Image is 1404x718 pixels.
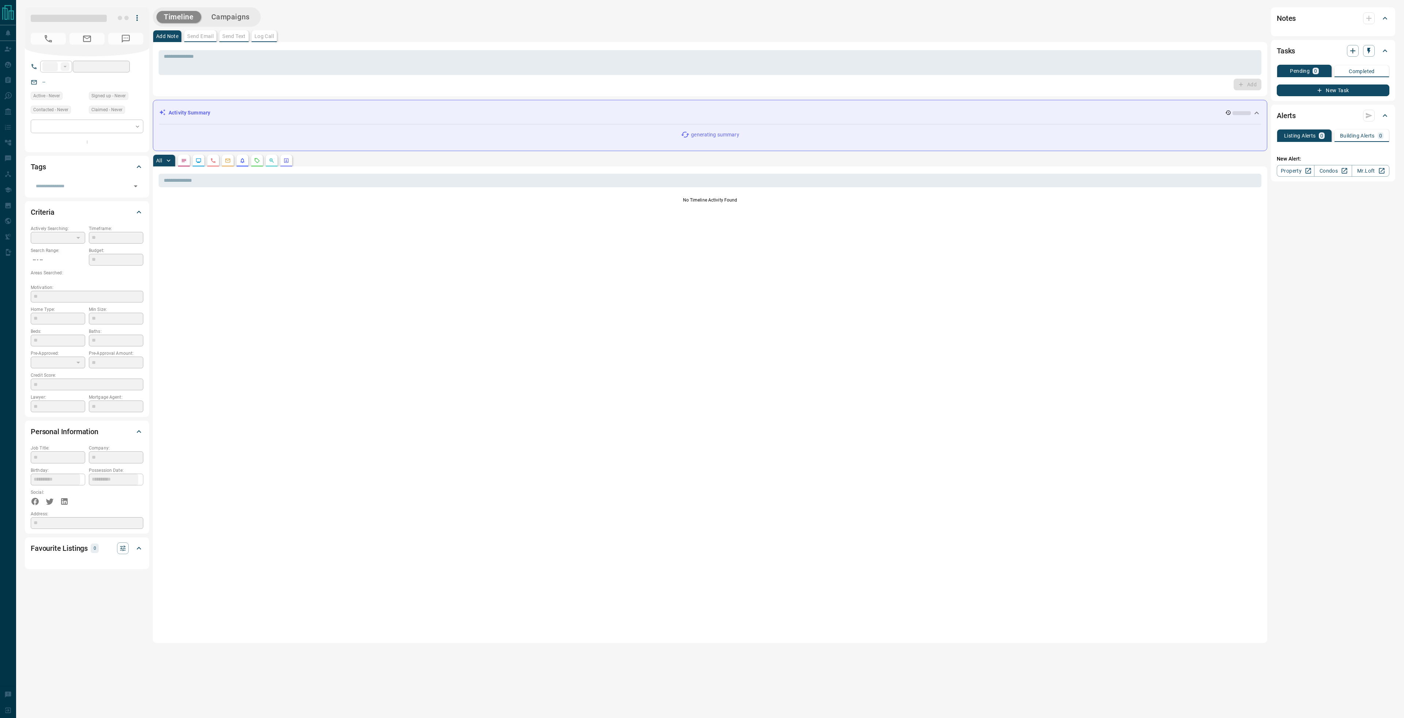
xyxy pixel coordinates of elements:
[31,511,143,517] p: Address:
[31,306,85,313] p: Home Type:
[31,467,85,474] p: Birthday:
[89,350,143,357] p: Pre-Approval Amount:
[33,106,68,113] span: Contacted - Never
[1340,133,1375,138] p: Building Alerts
[31,542,88,554] h2: Favourite Listings
[159,197,1261,203] p: No Timeline Activity Found
[91,106,122,113] span: Claimed - Never
[204,11,257,23] button: Campaigns
[31,328,85,335] p: Beds:
[196,158,201,163] svg: Lead Browsing Activity
[89,306,143,313] p: Min Size:
[254,158,260,163] svg: Requests
[89,394,143,401] p: Mortgage Agent:
[89,445,143,451] p: Company:
[31,489,85,496] p: Social:
[1320,133,1323,138] p: 0
[69,33,105,45] span: No Email
[1277,10,1389,27] div: Notes
[89,225,143,232] p: Timeframe:
[1277,42,1389,60] div: Tasks
[31,203,143,221] div: Criteria
[42,79,45,85] a: --
[31,270,143,276] p: Areas Searched:
[33,92,60,99] span: Active - Never
[31,540,143,557] div: Favourite Listings0
[239,158,245,163] svg: Listing Alerts
[31,33,66,45] span: No Number
[210,158,216,163] svg: Calls
[31,161,46,173] h2: Tags
[1277,155,1389,163] p: New Alert:
[1277,12,1296,24] h2: Notes
[31,254,85,266] p: -- - --
[31,206,54,218] h2: Criteria
[269,158,275,163] svg: Opportunities
[31,423,143,440] div: Personal Information
[1277,45,1295,57] h2: Tasks
[89,467,143,474] p: Possession Date:
[31,284,143,291] p: Motivation:
[1277,165,1314,177] a: Property
[159,106,1261,120] div: Activity Summary
[283,158,289,163] svg: Agent Actions
[181,158,187,163] svg: Notes
[1314,68,1317,74] p: 0
[91,92,126,99] span: Signed up - Never
[31,445,85,451] p: Job Title:
[1352,165,1389,177] a: Mr.Loft
[1284,133,1316,138] p: Listing Alerts
[1290,68,1310,74] p: Pending
[691,131,739,139] p: generating summary
[131,181,141,191] button: Open
[31,426,98,437] h2: Personal Information
[156,34,178,39] p: Add Note
[156,158,162,163] p: All
[31,394,85,401] p: Lawyer:
[156,11,201,23] button: Timeline
[89,328,143,335] p: Baths:
[31,158,143,176] div: Tags
[31,350,85,357] p: Pre-Approved:
[108,33,143,45] span: No Number
[1277,110,1296,121] h2: Alerts
[31,372,143,379] p: Credit Score:
[169,109,210,117] p: Activity Summary
[1379,133,1382,138] p: 0
[93,544,97,552] p: 0
[1277,107,1389,124] div: Alerts
[1349,69,1375,74] p: Completed
[89,247,143,254] p: Budget:
[225,158,231,163] svg: Emails
[1277,84,1389,96] button: New Task
[1314,165,1352,177] a: Condos
[31,247,85,254] p: Search Range:
[31,225,85,232] p: Actively Searching:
